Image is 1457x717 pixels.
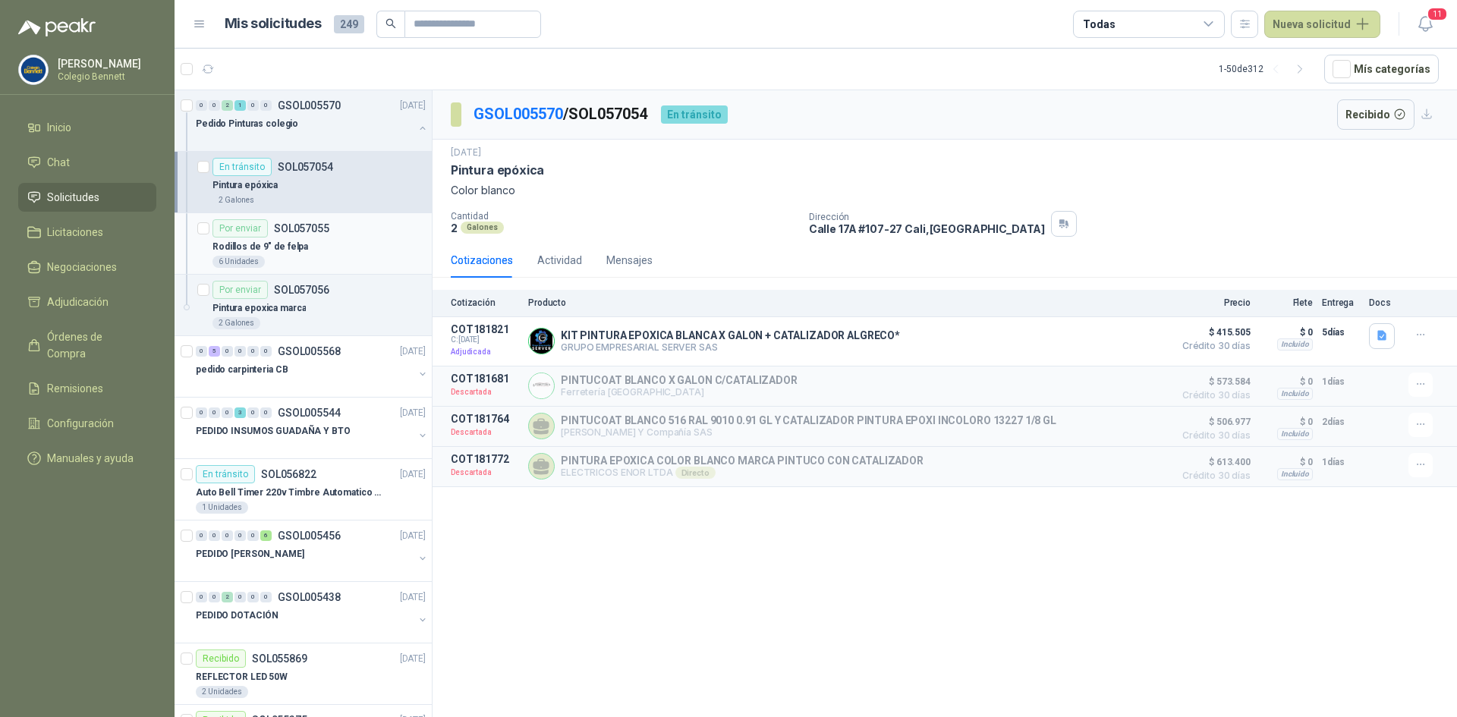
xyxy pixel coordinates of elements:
p: SOL057054 [278,162,333,172]
p: 1 días [1322,373,1360,391]
p: [DATE] [451,146,481,160]
div: 0 [260,592,272,602]
span: Inicio [47,119,71,136]
div: 5 [209,346,220,357]
div: 0 [247,530,259,541]
div: Cotizaciones [451,252,513,269]
p: GSOL005438 [278,592,341,602]
div: 0 [260,407,272,418]
p: PEDIDO [PERSON_NAME] [196,547,304,561]
p: Descartada [451,385,519,400]
span: Remisiones [47,380,103,397]
img: Company Logo [529,329,554,354]
a: Inicio [18,113,156,142]
a: Licitaciones [18,218,156,247]
p: [DATE] [400,652,426,666]
p: Descartada [451,465,519,480]
div: 0 [196,346,207,357]
h1: Mis solicitudes [225,13,322,35]
a: Adjudicación [18,288,156,316]
p: [DATE] [400,344,426,359]
p: [PERSON_NAME] [58,58,153,69]
p: Entrega [1322,297,1360,308]
div: 6 Unidades [212,256,265,268]
span: $ 506.977 [1175,413,1251,431]
div: 1 [234,100,246,111]
span: C: [DATE] [451,335,519,344]
div: Galones [461,222,504,234]
a: Solicitudes [18,183,156,212]
div: Directo [675,467,716,479]
p: Docs [1369,297,1399,308]
p: Dirección [809,212,1045,222]
a: Remisiones [18,374,156,403]
div: 0 [222,346,233,357]
div: Recibido [196,649,246,668]
p: $ 0 [1260,323,1313,341]
p: Descartada [451,425,519,440]
div: Actividad [537,252,582,269]
p: SOL056822 [261,469,316,480]
a: 0 0 0 0 0 6 GSOL005456[DATE] PEDIDO [PERSON_NAME] [196,527,429,575]
span: Crédito 30 días [1175,391,1251,400]
div: 0 [260,100,272,111]
p: Colegio Bennett [58,72,153,81]
a: Por enviarSOL057056Pintura epoxica marca2 Galones [175,275,432,336]
span: search [385,18,396,29]
div: En tránsito [212,158,272,176]
div: Incluido [1277,338,1313,351]
div: 0 [209,407,220,418]
div: 0 [222,407,233,418]
div: 0 [209,592,220,602]
div: 1 - 50 de 312 [1219,57,1312,81]
div: En tránsito [196,465,255,483]
span: $ 573.584 [1175,373,1251,391]
div: 0 [196,407,207,418]
p: GSOL005544 [278,407,341,418]
p: GSOL005568 [278,346,341,357]
p: [DATE] [400,99,426,113]
p: Pintura epóxica [451,162,544,178]
button: Mís categorías [1324,55,1439,83]
button: 11 [1411,11,1439,38]
div: 2 [222,592,233,602]
p: PEDIDO INSUMOS GUADAÑA Y BTO [196,424,351,439]
button: Nueva solicitud [1264,11,1380,38]
div: 0 [196,592,207,602]
p: Calle 17A #107-27 Cali , [GEOGRAPHIC_DATA] [809,222,1045,235]
p: $ 0 [1260,413,1313,431]
a: RecibidoSOL055869[DATE] REFLECTOR LED 50W2 Unidades [175,643,432,705]
div: Mensajes [606,252,653,269]
div: Por enviar [212,219,268,237]
p: GSOL005456 [278,530,341,541]
p: Cotización [451,297,519,308]
p: Pintura epóxica [212,178,278,193]
p: Producto [528,297,1166,308]
div: 0 [209,530,220,541]
a: Manuales y ayuda [18,444,156,473]
span: 11 [1427,7,1448,21]
div: Incluido [1277,468,1313,480]
p: Cantidad [451,211,797,222]
span: Adjudicación [47,294,109,310]
a: 0 5 0 0 0 0 GSOL005568[DATE] pedido carpinteria CB [196,342,429,391]
div: 0 [247,100,259,111]
a: Configuración [18,409,156,438]
p: REFLECTOR LED 50W [196,670,288,684]
p: Color blanco [451,182,1439,199]
a: 0 0 0 3 0 0 GSOL005544[DATE] PEDIDO INSUMOS GUADAÑA Y BTO [196,404,429,452]
p: [DATE] [400,467,426,482]
span: Negociaciones [47,259,117,275]
p: GSOL005570 [278,100,341,111]
a: Por enviarSOL057055Rodillos de 9" de felpa6 Unidades [175,213,432,275]
span: Órdenes de Compra [47,329,142,362]
span: Solicitudes [47,189,99,206]
img: Company Logo [19,55,48,84]
p: Ferretería [GEOGRAPHIC_DATA] [561,386,798,398]
div: 0 [196,530,207,541]
button: Recibido [1337,99,1415,130]
div: Por enviar [212,281,268,299]
p: $ 0 [1260,373,1313,391]
p: Flete [1260,297,1313,308]
p: PINTURA EPOXICA COLOR BLANCO MARCA PINTUCO CON CATALIZADOR [561,454,924,467]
